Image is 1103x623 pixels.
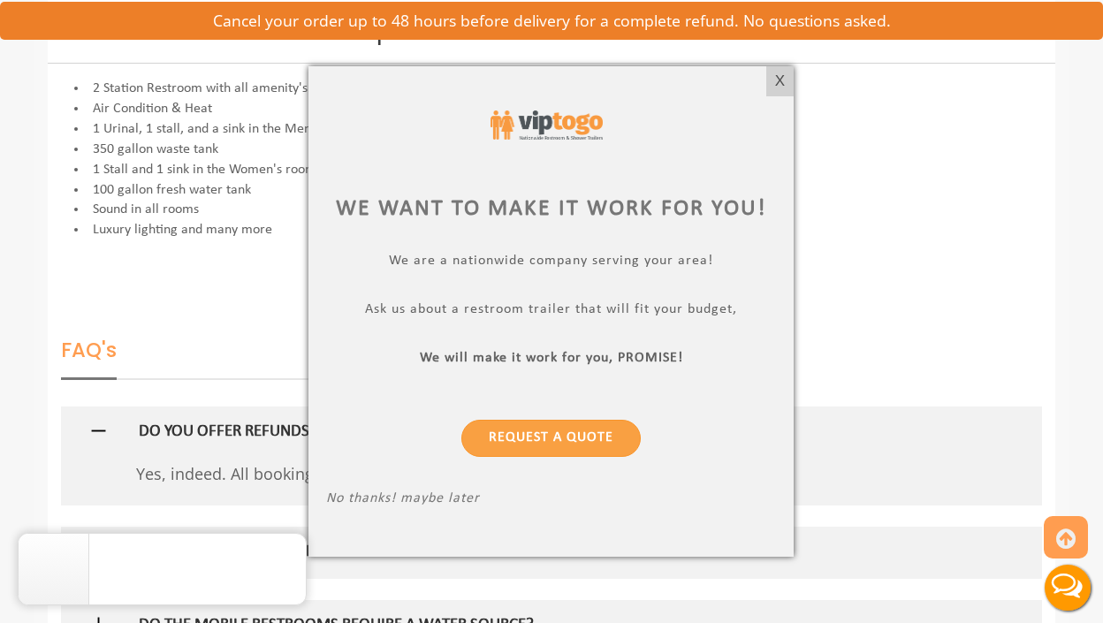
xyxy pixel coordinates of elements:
div: X [766,66,794,96]
a: Request a Quote [462,420,642,457]
button: Live Chat [1032,552,1103,623]
p: We are a nationwide company serving your area! [326,253,776,273]
p: No thanks! maybe later [326,490,776,511]
div: We want to make it work for you! [326,194,776,226]
img: viptogo logo [491,110,603,139]
b: We will make it work for you, PROMISE! [420,351,683,365]
p: Ask us about a restroom trailer that will fit your budget, [326,301,776,322]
